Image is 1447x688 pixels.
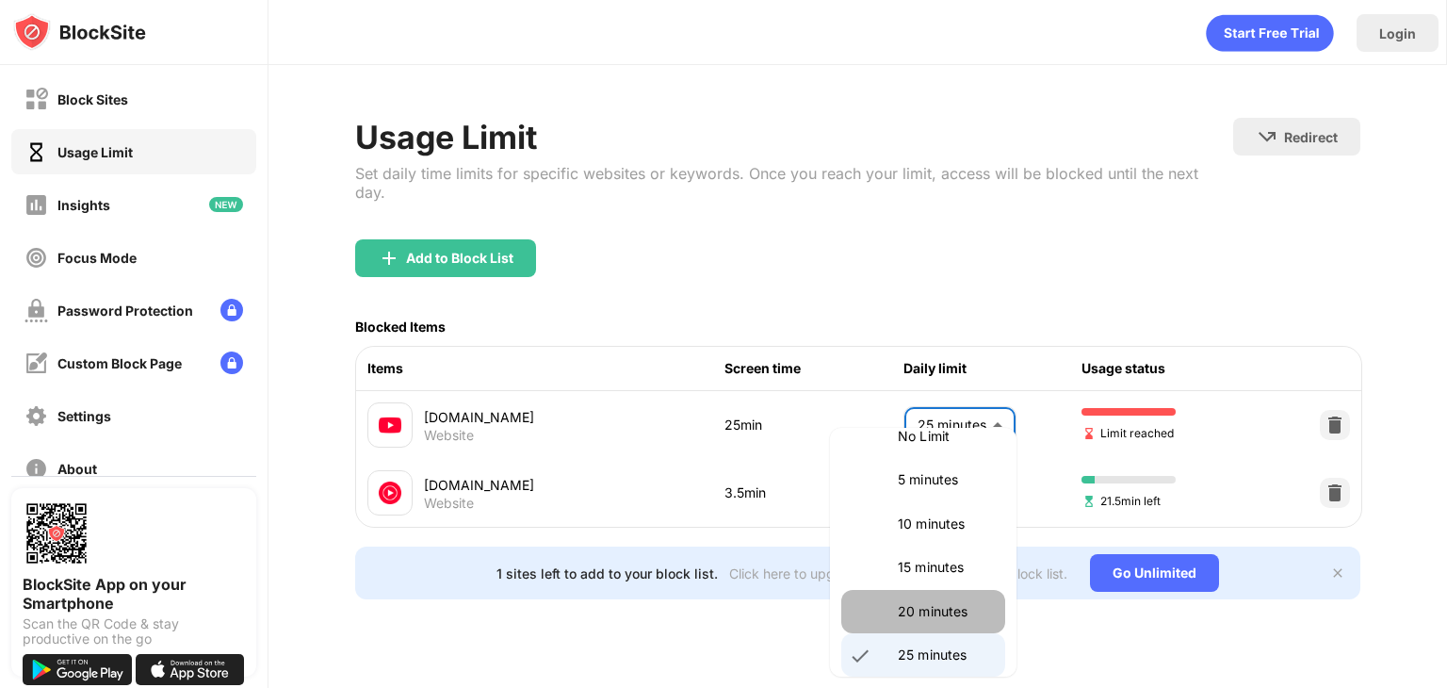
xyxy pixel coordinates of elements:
[898,469,994,490] p: 5 minutes
[898,645,994,665] p: 25 minutes
[898,557,994,578] p: 15 minutes
[898,601,994,622] p: 20 minutes
[898,426,994,447] p: No Limit
[898,514,994,534] p: 10 minutes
